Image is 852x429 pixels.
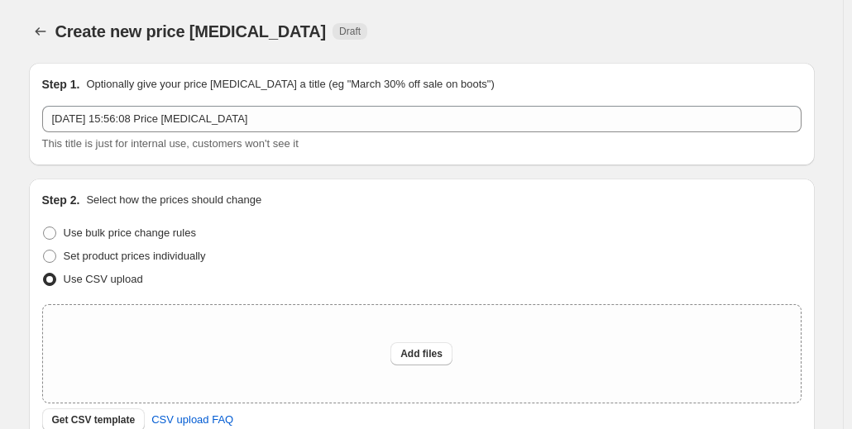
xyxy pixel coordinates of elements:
[42,76,80,93] h2: Step 1.
[42,106,802,132] input: 30% off holiday sale
[29,20,52,43] button: Price change jobs
[64,273,143,285] span: Use CSV upload
[339,25,361,38] span: Draft
[42,192,80,208] h2: Step 2.
[86,192,261,208] p: Select how the prices should change
[390,342,452,365] button: Add files
[400,347,443,360] span: Add files
[64,226,196,239] span: Use bulk price change rules
[55,22,327,41] span: Create new price [MEDICAL_DATA]
[42,137,299,150] span: This title is just for internal use, customers won't see it
[151,412,233,428] span: CSV upload FAQ
[86,76,494,93] p: Optionally give your price [MEDICAL_DATA] a title (eg "March 30% off sale on boots")
[52,413,136,427] span: Get CSV template
[64,250,206,262] span: Set product prices individually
